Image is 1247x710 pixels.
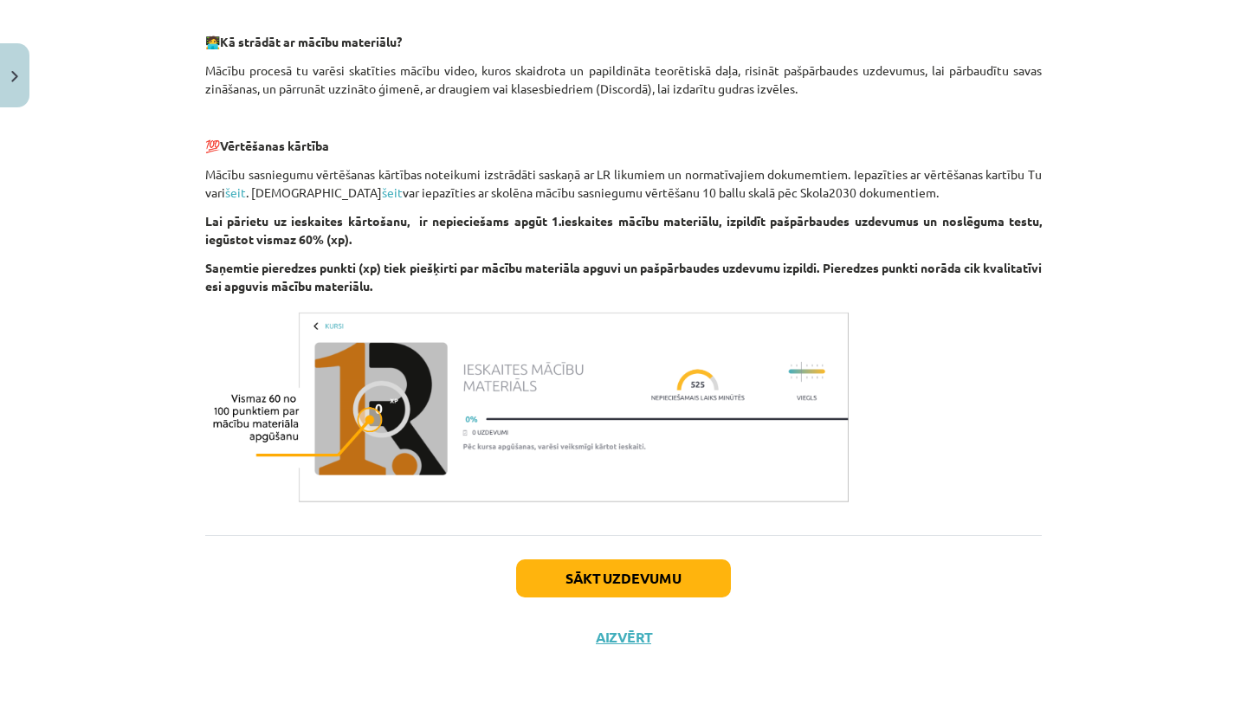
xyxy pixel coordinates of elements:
strong: Vērtēšanas kārtība [220,138,329,153]
button: Sākt uzdevumu [516,559,731,597]
a: šeit [382,184,403,200]
p: Mācību procesā tu varēsi skatīties mācību video, kuros skaidrota un papildināta teorētiskā daļa, ... [205,61,1042,98]
button: Aizvērt [591,629,656,646]
p: 💯 [205,137,1042,155]
p: Mācību sasniegumu vērtēšanas kārtības noteikumi izstrādāti saskaņā ar LR likumiem un normatīvajie... [205,165,1042,202]
img: icon-close-lesson-0947bae3869378f0d4975bcd49f059093ad1ed9edebbc8119c70593378902aed.svg [11,71,18,82]
strong: 🧑‍💻Kā strādāt ar mācību materiālu? [205,34,402,49]
strong: Saņemtie pieredzes punkti (xp) tiek piešķirti par mācību materiāla apguvi un pašpārbaudes uzdevum... [205,260,1042,294]
a: šeit [225,184,246,200]
strong: Lai pārietu uz ieskaites kārtošanu, ir nepieciešams apgūt 1.ieskaites mācību materiālu, izpildīt ... [205,213,1042,247]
